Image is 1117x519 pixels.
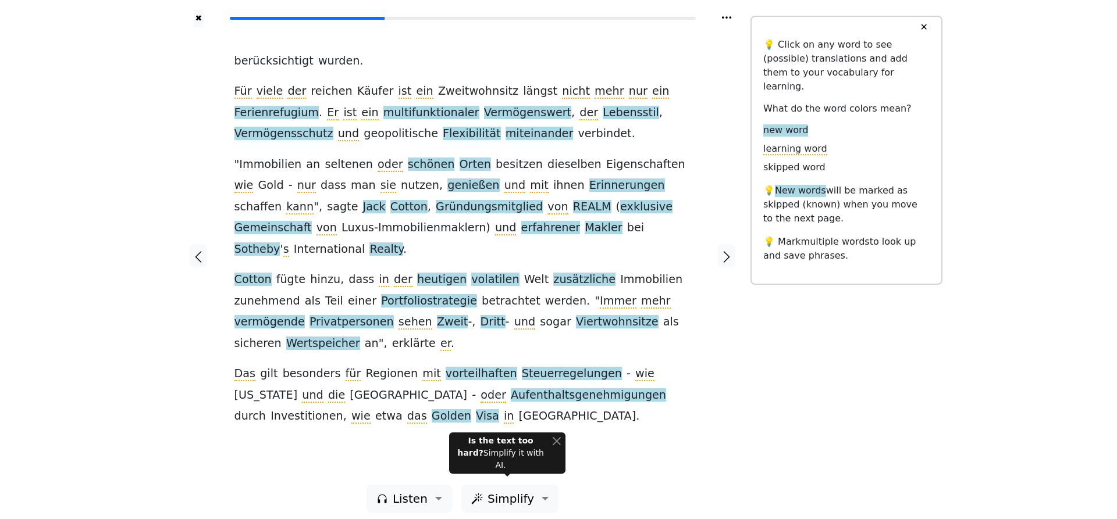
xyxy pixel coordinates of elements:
span: zunehmend [234,294,300,309]
span: schaffen [234,200,282,214]
span: sehen [399,315,432,330]
span: Gold [258,178,283,193]
span: . [403,242,407,257]
span: sicheren [234,337,282,351]
span: ihnen [553,178,585,193]
span: Vermögensschutz [234,127,333,141]
span: das [407,409,427,424]
span: wie [234,178,254,193]
span: ", [379,337,387,351]
span: - [627,367,631,381]
span: , [571,106,575,120]
span: new word [763,124,808,137]
span: skipped word [763,162,826,174]
span: - [468,315,472,330]
span: Cotton [390,200,428,214]
span: Immobilien [239,158,301,172]
span: Ferienrefugium [234,106,319,120]
span: Cotton [234,273,272,287]
span: , [659,106,663,120]
span: werden [545,294,586,309]
span: betrachtet [482,294,540,309]
span: und [302,388,323,403]
button: ✕ [913,17,934,38]
span: für [346,367,361,381]
span: nicht [562,84,590,99]
span: ein [652,84,669,99]
span: reichen [311,84,352,99]
span: Simplify [488,490,534,507]
span: Luxus-Immobilienmaklern [341,221,486,235]
span: berücksichtigt [234,54,314,69]
span: exklusive [620,200,673,214]
span: mehr [595,84,624,99]
span: dass [321,178,346,193]
span: wie [351,409,371,424]
span: Immer [600,294,636,309]
span: oder [481,388,506,403]
span: . [451,337,454,351]
span: und [504,178,526,193]
span: der [394,273,412,287]
span: vermögende [234,315,305,330]
span: Investitionen [271,409,343,424]
span: heutigen [417,273,467,287]
span: verbindet [578,127,631,141]
span: , [439,178,443,193]
span: von [316,221,337,235]
span: einer [348,294,376,309]
span: multiple words [801,236,870,247]
span: ( [616,200,621,214]
span: mit [530,178,549,193]
span: hinzu [310,273,340,287]
span: New words [775,185,826,197]
span: an [365,337,379,351]
span: besitzen [496,158,543,172]
span: learning word [763,143,827,155]
span: Golden [432,409,471,424]
span: als [663,315,679,330]
span: ist [399,84,412,99]
span: oder [378,158,403,172]
span: , [428,200,431,214]
span: viele [257,84,283,99]
span: dieselben [547,158,602,172]
span: erfahrener [521,221,581,235]
button: Listen [367,485,452,513]
span: Gründungsmitglied [436,200,543,214]
p: 💡 Click on any word to see (possible) translations and add them to your vocabulary for learning. [763,38,930,94]
span: Sotheby [234,242,280,257]
span: Zweit [437,315,468,330]
span: Regionen [365,367,418,381]
span: nur [629,84,648,99]
span: Realty [369,242,403,257]
span: . [319,106,322,120]
span: Steuerregelungen [522,367,622,381]
span: Käufer [357,84,394,99]
span: gilt [260,367,278,381]
button: ✖ [194,9,204,27]
span: " [595,294,600,309]
span: Lebensstil [603,106,659,120]
span: seltenen [325,158,373,172]
span: genießen [447,178,499,193]
span: Teil [325,294,343,309]
span: ein [416,84,433,99]
span: Vermögenswert [484,106,571,120]
span: Aufenthaltsgenehmigungen [511,388,666,403]
span: fügte [276,273,305,287]
span: International [294,242,365,257]
span: ) [486,221,490,235]
span: wurden [318,54,360,69]
span: und [514,315,536,330]
span: , [472,315,475,330]
p: 💡 will be marked as skipped (known) when you move to the next page. [763,184,930,226]
span: sogar [540,315,571,330]
span: REALM [573,200,611,214]
h6: What do the word colors mean? [763,103,930,114]
span: durch [234,409,266,424]
span: an [306,158,320,172]
span: nur [297,178,316,193]
span: etwa [375,409,403,424]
